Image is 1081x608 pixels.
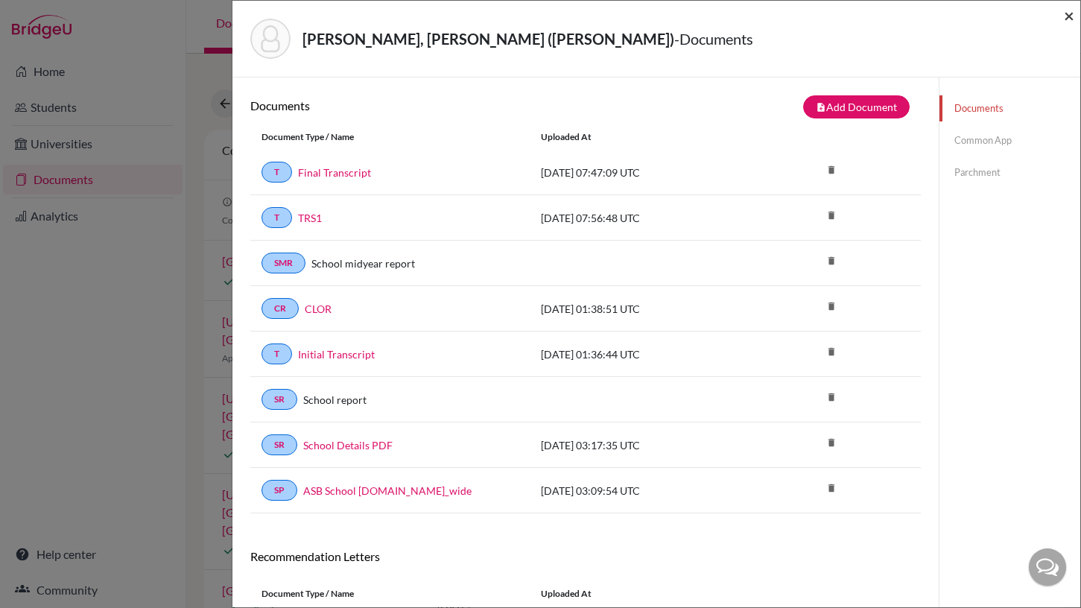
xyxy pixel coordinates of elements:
div: [DATE] 03:17:35 UTC [530,437,753,453]
span: - Documents [674,30,753,48]
a: ASB School [DOMAIN_NAME]_wide [303,483,472,498]
div: Uploaded at [530,130,753,144]
a: CLOR [305,301,332,317]
div: [DATE] 01:38:51 UTC [530,301,753,317]
i: delete [820,250,843,272]
a: Documents [939,95,1080,121]
i: delete [820,431,843,454]
a: T [261,162,292,183]
span: Help [34,10,65,24]
h6: Documents [250,98,586,113]
a: Parchment [939,159,1080,186]
a: SR [261,434,297,455]
i: delete [820,341,843,363]
a: CR [261,298,299,319]
a: SR [261,389,297,410]
i: delete [820,159,843,181]
span: × [1064,4,1074,26]
a: T [261,207,292,228]
i: delete [820,204,843,227]
a: T [261,343,292,364]
div: [DATE] 01:36:44 UTC [530,346,753,362]
a: School report [303,392,367,408]
div: [DATE] 07:47:09 UTC [530,165,753,180]
a: TRS1 [298,210,322,226]
a: School midyear report [311,256,415,271]
a: SMR [261,253,305,273]
h6: Recommendation Letters [250,549,921,563]
a: SP [261,480,297,501]
a: Initial Transcript [298,346,375,362]
div: Uploaded at [530,587,753,601]
div: [DATE] 07:56:48 UTC [530,210,753,226]
i: delete [820,295,843,317]
a: Final Transcript [298,165,371,180]
i: note_add [816,102,826,113]
div: Document Type / Name [250,130,530,144]
button: note_addAdd Document [803,95,910,118]
a: Common App [939,127,1080,153]
a: School Details PDF [303,437,393,453]
button: Close [1064,7,1074,25]
i: delete [820,477,843,499]
i: delete [820,386,843,408]
div: [DATE] 03:09:54 UTC [530,483,753,498]
strong: [PERSON_NAME], [PERSON_NAME] ([PERSON_NAME]) [302,30,674,48]
div: Document Type / Name [250,587,530,601]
